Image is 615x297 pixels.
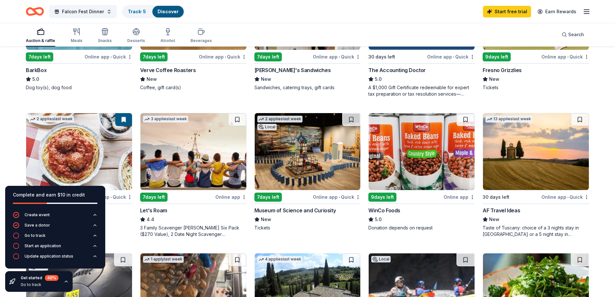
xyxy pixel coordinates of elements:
span: 5.0 [375,75,382,83]
a: Home [26,4,44,19]
span: New [261,216,271,223]
div: Online app Quick [427,53,475,61]
div: 1 apply last week [143,256,184,263]
span: 5.0 [32,75,39,83]
div: 2 applies last week [29,116,74,122]
div: Snacks [98,38,112,43]
button: Alcohol [160,25,175,47]
span: New [489,216,499,223]
button: Beverages [190,25,212,47]
a: Image for Museum of Science and Curiosity2 applieslast weekLocal7days leftOnline app•QuickMuseum ... [254,113,361,231]
span: • [225,54,226,59]
div: AF Travel Ideas [483,207,520,214]
div: Donation depends on request [368,225,475,231]
div: Museum of Science and Curiosity [254,207,336,214]
div: [PERSON_NAME]'s Sandwiches [254,66,331,74]
div: Sandwiches, catering trays, gift cards [254,84,361,91]
div: Online app Quick [313,53,361,61]
div: 9 days left [483,52,511,61]
img: Image for Museum of Science and Curiosity [255,113,361,190]
a: Track· 5 [128,9,146,14]
button: Track· 5Discover [122,5,184,18]
span: New [261,75,271,83]
div: 13 applies last week [486,116,532,122]
span: New [147,75,157,83]
button: Snacks [98,25,112,47]
div: Desserts [127,38,145,43]
div: 30 days left [483,193,509,201]
span: Falcon Fest Dinner [62,8,104,16]
div: Create event [25,212,50,217]
span: New [489,75,499,83]
div: WinCo Foods [368,207,400,214]
span: • [110,54,112,59]
div: Alcohol [160,38,175,43]
span: • [339,195,340,200]
img: Image for Let's Roam [140,113,246,190]
div: 40 % [45,275,58,281]
a: Image for WinCo Foods9days leftOnline appWinCo Foods5.0Donation depends on request [368,113,475,231]
div: 3 Family Scavenger [PERSON_NAME] Six Pack ($270 Value), 2 Date Night Scavenger [PERSON_NAME] Two ... [140,225,247,238]
button: Search [557,28,589,41]
div: Taste of Tuscany: choice of a 3 nights stay in [GEOGRAPHIC_DATA] or a 5 night stay in [GEOGRAPHIC... [483,225,589,238]
span: Search [568,31,584,38]
img: Image for AF Travel Ideas [483,113,589,190]
div: Local [371,256,391,262]
div: 3 applies last week [143,116,188,122]
div: Save a donor [25,223,50,228]
div: Online app Quick [313,193,361,201]
div: Go to track [25,233,46,238]
a: Earn Rewards [534,6,580,17]
div: Tickets [254,225,361,231]
div: Local [257,124,277,130]
a: Image for AF Travel Ideas13 applieslast week30 days leftOnline app•QuickAF Travel IdeasNewTaste o... [483,113,589,238]
button: Create event [13,212,97,222]
button: Auction & raffle [26,25,55,47]
a: Discover [158,9,179,14]
div: 7 days left [254,52,282,61]
div: Online app Quick [541,193,589,201]
div: Online app [444,193,475,201]
button: Falcon Fest Dinner [49,5,117,18]
div: Online app Quick [199,53,247,61]
div: 2 applies last week [257,116,302,122]
div: Meals [71,38,82,43]
div: Online app Quick [541,53,589,61]
div: Tickets [483,84,589,91]
span: • [567,195,569,200]
a: Start free trial [483,6,531,17]
div: Dog toy(s), dog food [26,84,132,91]
div: Let's Roam [140,207,167,214]
div: Go to track [21,282,58,287]
div: 7 days left [140,52,168,61]
div: 30 days left [368,53,395,61]
div: Online app Quick [85,53,132,61]
span: 4.4 [147,216,154,223]
img: Image for The Old Spaghetti Factory [26,113,132,190]
div: Fresno Grizzlies [483,66,522,74]
span: • [110,195,112,200]
div: 4 applies last week [257,256,302,263]
div: BarkBox [26,66,46,74]
div: The Accounting Doctor [368,66,426,74]
div: Verve Coffee Roasters [140,66,196,74]
img: Image for WinCo Foods [369,113,475,190]
a: Image for Let's Roam3 applieslast week7days leftOnline appLet's Roam4.43 Family Scavenger [PERSON... [140,113,247,238]
div: Get started [21,275,58,281]
div: Beverages [190,38,212,43]
span: • [339,54,340,59]
div: Start an application [25,243,61,249]
span: • [567,54,569,59]
button: Meals [71,25,82,47]
a: Image for The Old Spaghetti Factory2 applieslast week7days leftOnline app•QuickThe Old Spaghetti ... [26,113,132,231]
button: Update application status [13,253,97,263]
button: Start an application [13,243,97,253]
div: Coffee, gift card(s) [140,84,247,91]
div: 7 days left [254,193,282,202]
div: A $1,000 Gift Certificate redeemable for expert tax preparation or tax resolution services—recipi... [368,84,475,97]
div: 9 days left [368,193,396,202]
div: Update application status [25,254,73,259]
button: Go to track [13,232,97,243]
div: 7 days left [140,193,168,202]
span: 5.0 [375,216,382,223]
